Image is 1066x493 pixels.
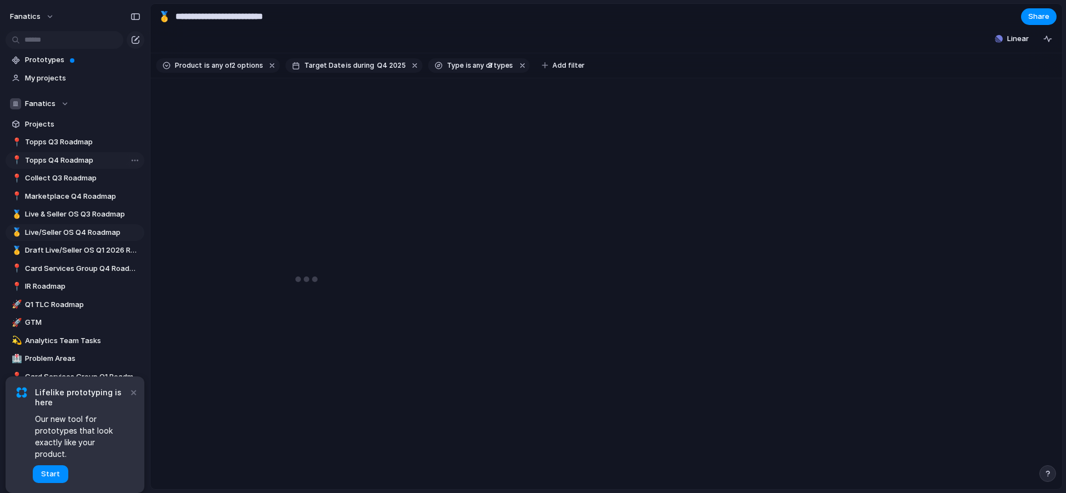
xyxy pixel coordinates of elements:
[6,242,144,259] a: 🥇Draft Live/Seller OS Q1 2026 Roadmap
[12,334,19,347] div: 💫
[25,173,140,184] span: Collect Q3 Roadmap
[25,335,140,346] span: Analytics Team Tasks
[10,11,41,22] span: fanatics
[25,299,140,310] span: Q1 TLC Roadmap
[12,190,19,203] div: 📍
[6,333,144,349] a: 💫Analytics Team Tasks
[6,70,144,87] a: My projects
[6,116,144,133] a: Projects
[204,61,210,71] span: is
[345,59,376,72] button: isduring
[10,137,21,148] button: 📍
[10,353,21,364] button: 🏥
[10,191,21,202] button: 📍
[375,59,408,72] button: Q4 2025
[6,350,144,367] a: 🏥Problem Areas
[228,61,237,69] span: 2
[12,280,19,293] div: 📍
[10,371,21,383] button: 📍
[10,299,21,310] button: 🚀
[12,154,19,167] div: 📍
[10,245,21,256] button: 🥇
[233,59,265,72] button: 2 options
[25,54,140,66] span: Prototypes
[25,155,140,166] span: Topps Q4 Roadmap
[25,137,140,148] span: Topps Q3 Roadmap
[12,353,19,365] div: 🏥
[25,227,140,238] span: Live/Seller OS Q4 Roadmap
[127,385,140,399] button: Dismiss
[25,119,140,130] span: Projects
[351,61,374,71] span: during
[535,58,591,73] button: Add filter
[377,61,406,71] span: Q4 2025
[12,370,19,383] div: 📍
[346,61,351,71] span: is
[12,262,19,275] div: 📍
[494,59,515,72] button: 3 types
[447,61,464,71] span: Type
[6,152,144,169] div: 📍Topps Q4 Roadmap
[202,59,234,72] button: isany of
[175,61,202,71] span: Product
[10,335,21,346] button: 💫
[1007,33,1029,44] span: Linear
[12,226,19,239] div: 🥇
[228,61,263,71] span: options
[471,61,493,71] span: any of
[25,353,140,364] span: Problem Areas
[6,52,144,68] a: Prototypes
[25,191,140,202] span: Marketplace Q4 Roadmap
[485,61,494,69] span: 3
[10,173,21,184] button: 📍
[10,155,21,166] button: 📍
[10,317,21,328] button: 🚀
[35,388,128,408] span: Lifelike prototyping is here
[6,314,144,331] a: 🚀GTM
[466,61,471,71] span: is
[12,244,19,257] div: 🥇
[6,296,144,313] a: 🚀Q1 TLC Roadmap
[12,208,19,221] div: 🥇
[25,281,140,292] span: IR Roadmap
[25,209,140,220] span: Live & Seller OS Q3 Roadmap
[158,9,170,24] div: 🥇
[25,98,56,109] span: Fanatics
[5,8,60,26] button: fanatics
[12,136,19,149] div: 📍
[1028,11,1049,22] span: Share
[6,206,144,223] a: 🥇Live & Seller OS Q3 Roadmap
[464,59,495,72] button: isany of
[10,281,21,292] button: 📍
[12,172,19,185] div: 📍
[25,73,140,84] span: My projects
[6,95,144,112] button: Fanatics
[6,369,144,385] a: 📍Card Services Group Q1 Roadmap
[155,8,173,26] button: 🥇
[35,413,128,460] span: Our new tool for prototypes that look exactly like your product.
[6,224,144,241] a: 🥇Live/Seller OS Q4 Roadmap
[485,61,513,71] span: types
[6,170,144,187] a: 📍Collect Q3 Roadmap
[10,209,21,220] button: 🥇
[210,61,232,71] span: any of
[6,278,144,295] a: 📍IR Roadmap
[12,316,19,329] div: 🚀
[41,469,60,480] span: Start
[6,134,144,150] a: 📍Topps Q3 Roadmap
[6,260,144,277] div: 📍Card Services Group Q4 Roadmap
[10,263,21,274] button: 📍
[6,188,144,205] a: 📍Marketplace Q4 Roadmap
[12,298,19,311] div: 🚀
[33,465,68,483] button: Start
